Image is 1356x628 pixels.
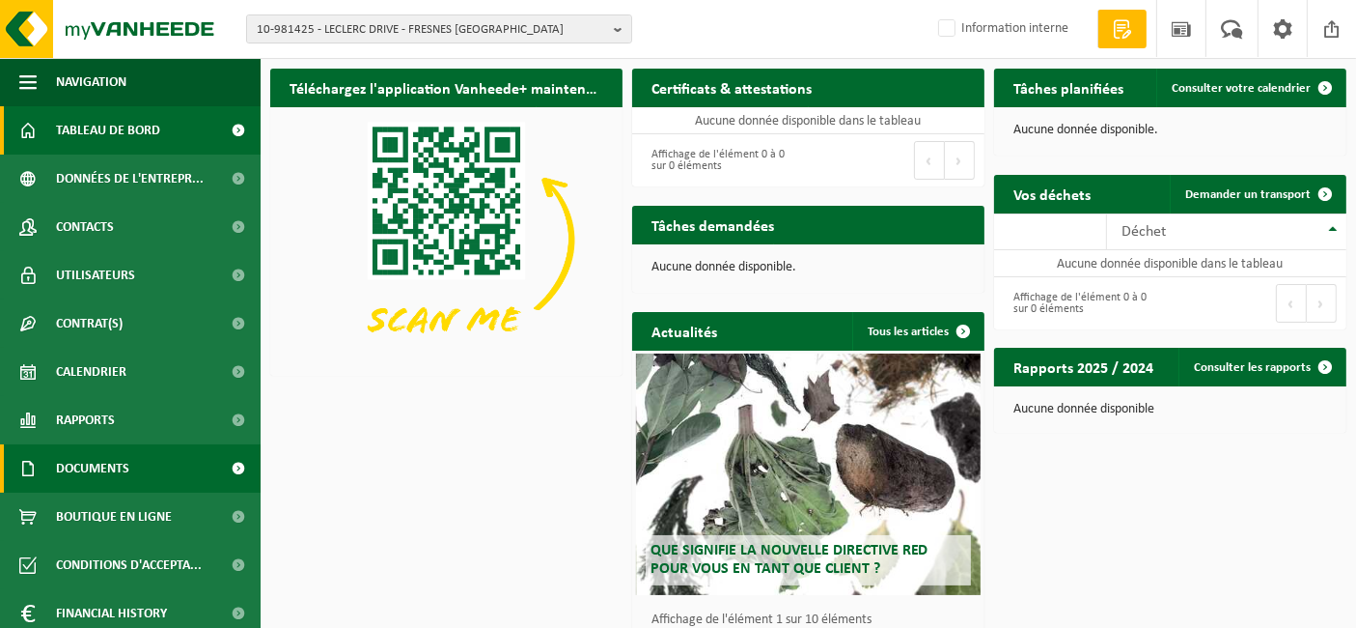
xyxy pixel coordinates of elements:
[1156,69,1344,107] a: Consulter votre calendrier
[650,543,928,577] span: Que signifie la nouvelle directive RED pour vous en tant que client ?
[56,396,115,444] span: Rapports
[56,155,204,203] span: Données de l'entrepr...
[1185,188,1311,201] span: Demander un transport
[56,251,135,300] span: Utilisateurs
[56,493,172,541] span: Boutique en ligne
[1178,348,1344,386] a: Consulter les rapports
[632,206,793,243] h2: Tâches demandées
[994,348,1173,385] h2: Rapports 2025 / 2024
[1121,224,1166,240] span: Déchet
[994,250,1346,277] td: Aucune donnée disponible dans le tableau
[945,141,975,180] button: Next
[1004,282,1161,325] div: Affichage de l'élément 0 à 0 sur 0 éléments
[1172,82,1311,95] span: Consulter votre calendrier
[1170,175,1344,214] a: Demander un transport
[56,58,126,106] span: Navigation
[56,348,126,396] span: Calendrier
[56,541,202,589] span: Conditions d'accepta...
[632,312,736,350] h2: Actualités
[642,139,799,182] div: Affichage de l'élément 0 à 0 sur 0 éléments
[1013,403,1327,416] p: Aucune donnée disponible
[914,141,945,180] button: Previous
[56,300,123,348] span: Contrat(s)
[270,107,623,372] img: Download de VHEPlus App
[994,69,1143,106] h2: Tâches planifiées
[632,69,831,106] h2: Certificats & attestations
[1276,284,1307,323] button: Previous
[270,69,623,106] h2: Téléchargez l'application Vanheede+ maintenant!
[651,614,975,627] p: Affichage de l'élément 1 sur 10 éléments
[934,14,1068,43] label: Information interne
[246,14,632,43] button: 10-981425 - LECLERC DRIVE - FRESNES [GEOGRAPHIC_DATA]
[1307,284,1337,323] button: Next
[56,444,129,493] span: Documents
[632,107,984,134] td: Aucune donnée disponible dans le tableau
[56,106,160,155] span: Tableau de bord
[636,354,982,595] a: Que signifie la nouvelle directive RED pour vous en tant que client ?
[257,15,606,44] span: 10-981425 - LECLERC DRIVE - FRESNES [GEOGRAPHIC_DATA]
[852,312,982,351] a: Tous les articles
[994,175,1110,213] h2: Vos déchets
[1013,124,1327,137] p: Aucune donnée disponible.
[56,203,114,251] span: Contacts
[651,261,965,274] p: Aucune donnée disponible.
